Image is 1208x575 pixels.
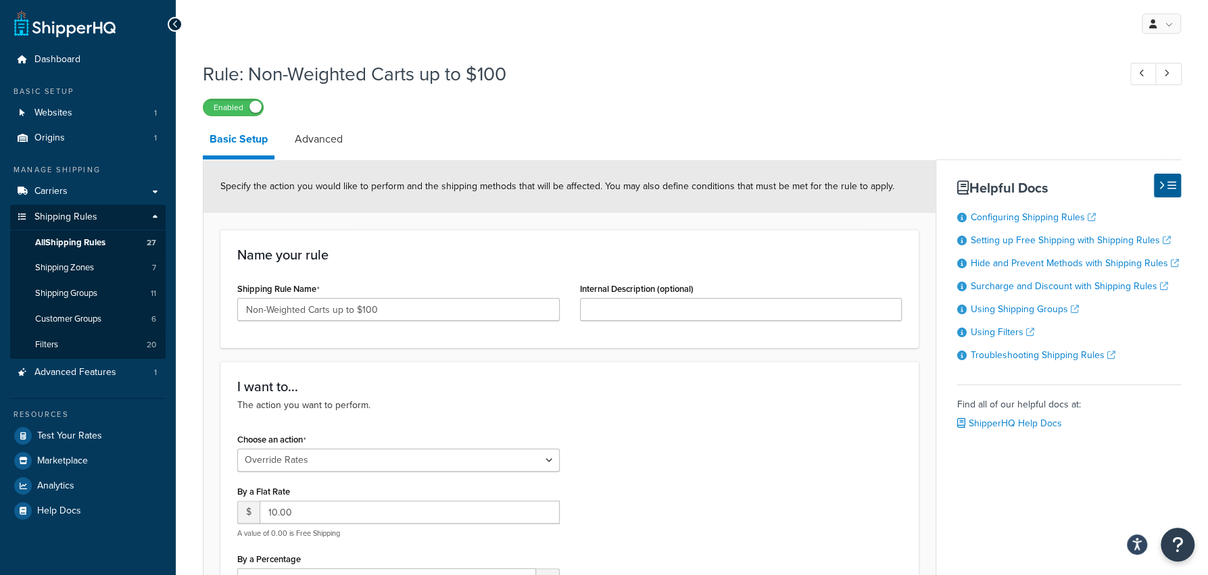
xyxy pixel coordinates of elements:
[34,367,116,378] span: Advanced Features
[237,284,320,295] label: Shipping Rule Name
[147,339,156,351] span: 20
[151,288,156,299] span: 11
[288,123,349,155] a: Advanced
[35,262,94,274] span: Shipping Zones
[957,416,1061,430] a: ShipperHQ Help Docs
[970,256,1178,270] a: Hide and Prevent Methods with Shipping Rules
[10,281,166,306] li: Shipping Groups
[154,107,157,119] span: 1
[237,528,560,539] p: A value of 0.00 is Free Shipping
[970,279,1167,293] a: Surcharge and Discount with Shipping Rules
[970,210,1095,224] a: Configuring Shipping Rules
[1154,174,1181,197] button: Hide Help Docs
[34,107,72,119] span: Websites
[10,474,166,498] a: Analytics
[10,179,166,204] a: Carriers
[10,126,166,151] li: Origins
[37,430,102,442] span: Test Your Rates
[10,230,166,255] a: AllShipping Rules27
[220,179,894,193] span: Specify the action you would like to perform and the shipping methods that will be affected. You ...
[10,86,166,97] div: Basic Setup
[154,132,157,144] span: 1
[10,449,166,473] a: Marketplace
[237,398,902,413] p: The action you want to perform.
[10,499,166,523] a: Help Docs
[151,314,156,325] span: 6
[10,409,166,420] div: Resources
[237,379,902,394] h3: I want to...
[10,101,166,126] li: Websites
[147,237,156,249] span: 27
[1155,63,1182,85] a: Next Record
[10,205,166,359] li: Shipping Rules
[10,360,166,385] li: Advanced Features
[37,455,88,467] span: Marketplace
[34,211,97,223] span: Shipping Rules
[10,255,166,280] a: Shipping Zones7
[237,247,902,262] h3: Name your rule
[10,332,166,357] a: Filters20
[203,61,1105,87] h1: Rule: Non-Weighted Carts up to $100
[10,307,166,332] a: Customer Groups6
[10,255,166,280] li: Shipping Zones
[10,101,166,126] a: Websites1
[957,384,1181,433] div: Find all of our helpful docs at:
[37,505,81,517] span: Help Docs
[10,332,166,357] li: Filters
[10,307,166,332] li: Customer Groups
[35,288,97,299] span: Shipping Groups
[34,186,68,197] span: Carriers
[35,314,101,325] span: Customer Groups
[237,434,306,445] label: Choose an action
[154,367,157,378] span: 1
[237,486,290,497] label: By a Flat Rate
[237,554,301,564] label: By a Percentage
[970,233,1170,247] a: Setting up Free Shipping with Shipping Rules
[10,281,166,306] a: Shipping Groups11
[1130,63,1157,85] a: Previous Record
[970,325,1034,339] a: Using Filters
[37,480,74,492] span: Analytics
[203,123,274,159] a: Basic Setup
[34,132,65,144] span: Origins
[970,348,1115,362] a: Troubleshooting Shipping Rules
[10,47,166,72] a: Dashboard
[203,99,263,116] label: Enabled
[152,262,156,274] span: 7
[35,339,58,351] span: Filters
[35,237,105,249] span: All Shipping Rules
[970,302,1078,316] a: Using Shipping Groups
[10,424,166,448] a: Test Your Rates
[1161,528,1194,561] button: Open Resource Center
[580,284,694,294] label: Internal Description (optional)
[10,164,166,176] div: Manage Shipping
[10,205,166,230] a: Shipping Rules
[10,126,166,151] a: Origins1
[10,360,166,385] a: Advanced Features1
[237,501,260,524] span: $
[957,180,1181,195] h3: Helpful Docs
[34,54,80,66] span: Dashboard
